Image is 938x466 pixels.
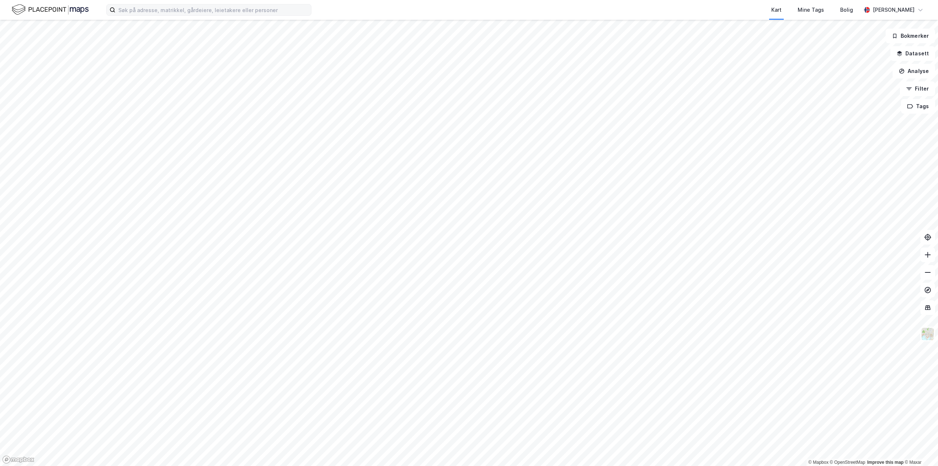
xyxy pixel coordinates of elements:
img: Z [921,327,935,341]
a: Mapbox homepage [2,455,34,464]
button: Bokmerker [886,29,935,43]
div: [PERSON_NAME] [873,5,915,14]
iframe: Chat Widget [901,431,938,466]
img: logo.f888ab2527a4732fd821a326f86c7f29.svg [12,3,89,16]
button: Analyse [893,64,935,78]
a: Mapbox [808,460,828,465]
div: Mine Tags [798,5,824,14]
a: OpenStreetMap [830,460,865,465]
a: Improve this map [867,460,904,465]
button: Filter [900,81,935,96]
div: Kart [771,5,782,14]
input: Søk på adresse, matrikkel, gårdeiere, leietakere eller personer [115,4,311,15]
button: Datasett [890,46,935,61]
div: Bolig [840,5,853,14]
button: Tags [901,99,935,114]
